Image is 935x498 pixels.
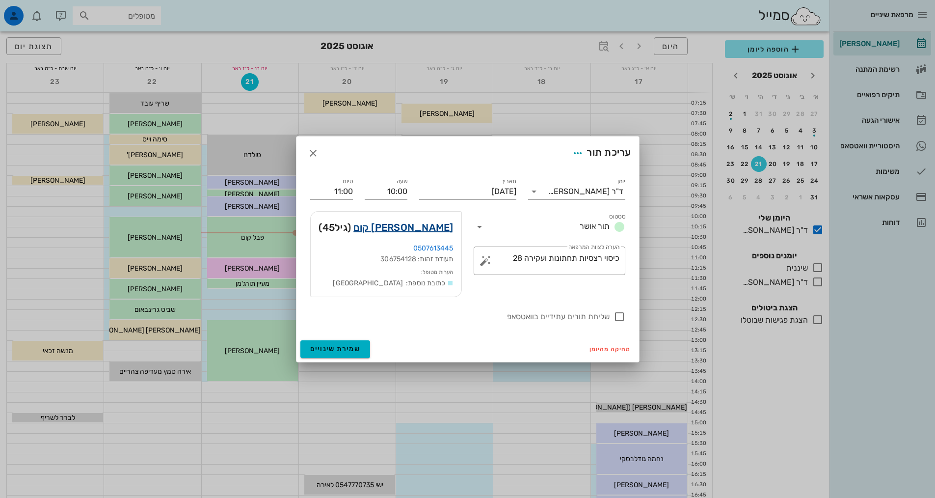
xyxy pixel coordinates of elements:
div: יומןד"ר [PERSON_NAME] [528,184,625,199]
small: הערות מטופל: [421,269,453,276]
a: 0507613445 [413,244,454,252]
span: מחיקה מהיומן [589,346,631,353]
label: סטטוס [609,213,625,221]
div: תעודת זהות: 306754128 [319,254,454,265]
span: (גיל ) [319,220,351,235]
label: סיום [343,178,353,185]
div: סטטוסתור אושר [474,219,625,235]
label: יומן [617,178,625,185]
label: שליחת תורים עתידיים בוואטסאפ [310,312,610,322]
button: שמירת שינויים [300,340,371,358]
label: הערה לצוות המרפאה [568,244,619,251]
span: שמירת שינויים [310,345,361,353]
label: שעה [396,178,407,185]
button: מחיקה מהיומן [586,342,635,356]
label: תאריך [501,178,516,185]
span: תור אושר [580,221,610,231]
div: עריכת תור [569,144,631,162]
span: 45 [322,221,335,233]
span: כתובת נוספת: [GEOGRAPHIC_DATA] [333,279,445,287]
a: [PERSON_NAME] קום [353,220,453,235]
div: ד"ר [PERSON_NAME] [548,187,623,196]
